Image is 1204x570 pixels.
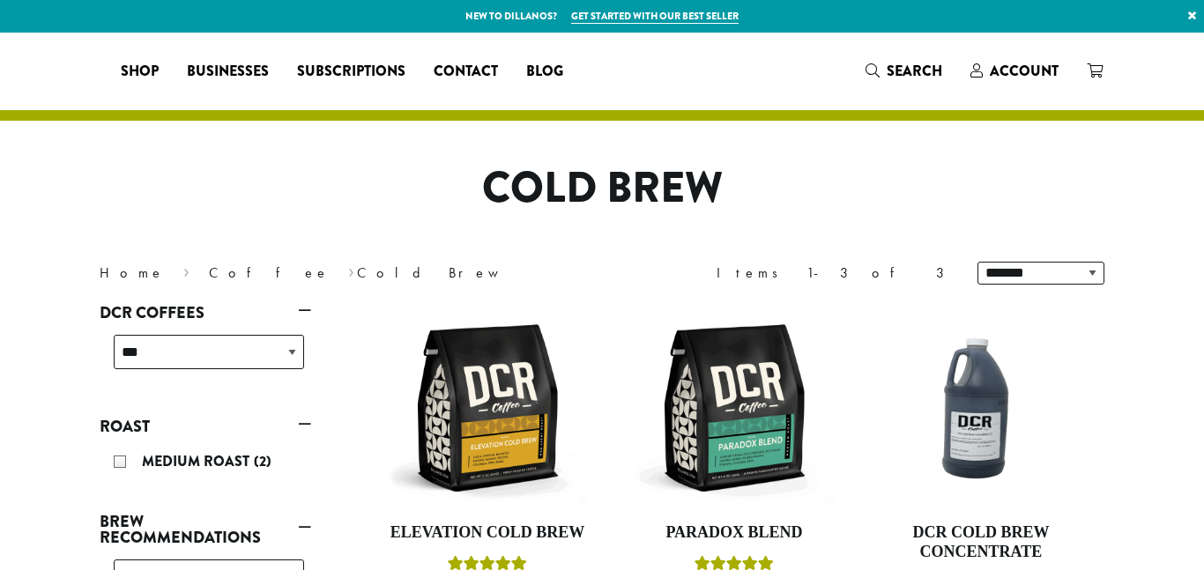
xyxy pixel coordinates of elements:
[851,56,956,85] a: Search
[633,523,836,543] h4: Paradox Blend
[100,263,165,282] a: Home
[571,9,739,24] a: Get started with our best seller
[254,451,271,471] span: (2)
[100,263,576,284] nav: Breadcrumb
[100,328,311,390] div: DCR Coffees
[86,163,1118,214] h1: Cold Brew
[990,61,1059,81] span: Account
[348,256,354,284] span: ›
[100,298,311,328] a: DCR Coffees
[107,57,173,85] a: Shop
[887,61,942,81] span: Search
[386,523,589,543] h4: Elevation Cold Brew
[434,61,498,83] span: Contact
[880,523,1082,561] h4: DCR Cold Brew Concentrate
[100,411,311,441] a: Roast
[142,451,254,471] span: Medium Roast
[100,441,311,485] div: Roast
[717,263,951,284] div: Items 1-3 of 3
[633,307,836,509] img: DCR-12oz-Paradox-Blend-Stock-scaled.png
[297,61,405,83] span: Subscriptions
[880,307,1082,509] img: DCR-Cold-Brew-Concentrate.jpg
[209,263,330,282] a: Coffee
[183,256,190,284] span: ›
[187,61,269,83] span: Businesses
[526,61,563,83] span: Blog
[121,61,159,83] span: Shop
[100,507,311,552] a: Brew Recommendations
[386,307,589,509] img: DCR-12oz-Elevation-Cold-Brew-Stock-scaled.png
